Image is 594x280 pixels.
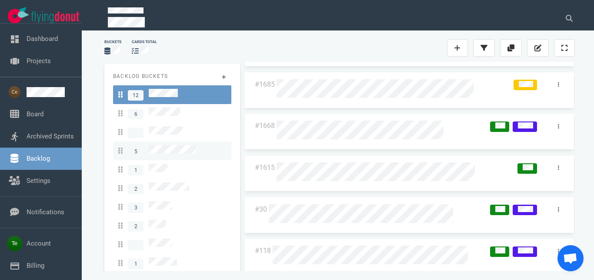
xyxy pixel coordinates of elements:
[128,259,143,269] span: 1
[113,85,231,104] a: 12
[128,202,143,213] span: 3
[128,109,143,119] span: 6
[255,246,271,255] a: #118
[113,104,231,123] a: 6
[255,121,275,130] a: #1668
[128,221,143,232] span: 2
[27,240,51,247] a: Account
[27,57,51,65] a: Projects
[255,205,267,213] a: #30
[113,142,231,160] a: 5
[128,90,143,101] span: 12
[27,35,58,43] a: Dashboard
[113,72,231,80] p: Backlog Buckets
[27,208,64,216] a: Notifications
[27,177,50,185] a: Settings
[31,11,79,23] img: Flying Donut text logo
[27,155,50,162] a: Backlog
[27,132,74,140] a: Archived Sprints
[27,262,44,270] a: Billing
[255,163,275,172] a: #1615
[113,254,231,273] a: 1
[128,146,143,157] span: 5
[113,179,231,198] a: 2
[557,245,584,271] a: Chat abierto
[104,39,121,45] div: Buckets
[113,160,231,179] a: 1
[132,39,157,45] div: cards total
[113,198,231,216] a: 3
[128,184,143,194] span: 2
[128,165,143,175] span: 1
[27,110,43,118] a: Board
[113,216,231,235] a: 2
[255,80,275,88] a: #1685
